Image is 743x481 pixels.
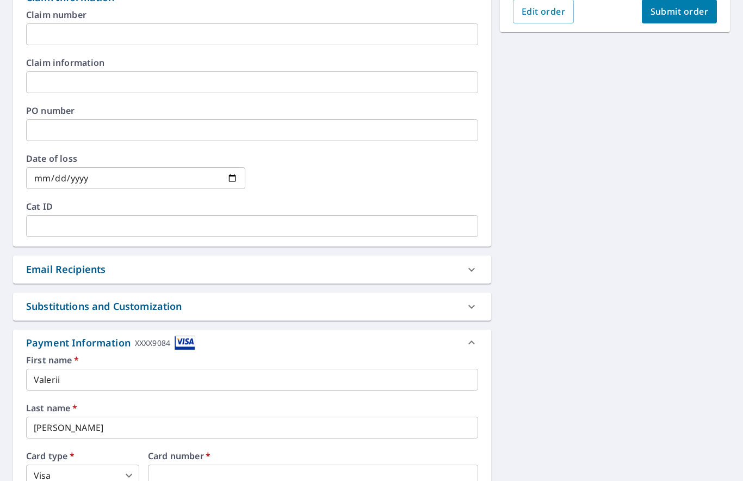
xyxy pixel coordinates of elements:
[135,336,170,350] div: XXXX9084
[26,202,478,211] label: Cat ID
[26,356,478,364] label: First name
[26,404,478,412] label: Last name
[26,299,182,314] div: Substitutions and Customization
[522,5,566,17] span: Edit order
[148,452,478,460] label: Card number
[651,5,709,17] span: Submit order
[26,58,478,67] label: Claim information
[13,293,491,320] div: Substitutions and Customization
[26,106,478,115] label: PO number
[26,452,139,460] label: Card type
[26,262,106,277] div: Email Recipients
[26,10,478,19] label: Claim number
[26,154,245,163] label: Date of loss
[13,255,491,283] div: Email Recipients
[13,330,491,356] div: Payment InformationXXXX9084cardImage
[26,336,195,350] div: Payment Information
[175,336,195,350] img: cardImage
